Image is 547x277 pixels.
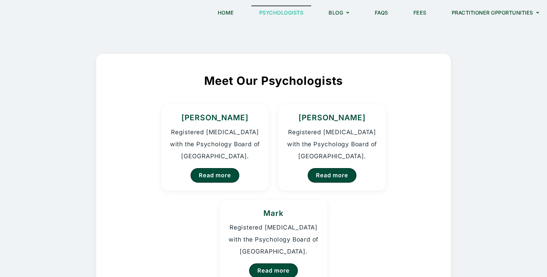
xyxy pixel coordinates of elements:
h3: Mark [228,208,319,219]
a: Psychologists [251,5,311,20]
a: Fees [406,5,434,20]
a: FAQs [367,5,396,20]
h2: Meet Our Psychologists [120,73,427,89]
h3: [PERSON_NAME] [169,112,261,123]
a: Home [210,5,242,20]
h3: [PERSON_NAME] [286,112,378,123]
a: Read more about Kristina [191,168,239,183]
p: Registered [MEDICAL_DATA] with the Psychology Board of [GEOGRAPHIC_DATA]. [286,126,378,162]
p: Registered [MEDICAL_DATA] with the Psychology Board of [GEOGRAPHIC_DATA]. [228,222,319,258]
p: Registered [MEDICAL_DATA] with the Psychology Board of [GEOGRAPHIC_DATA]. [169,126,261,162]
a: Read more about Homer [308,168,356,183]
a: Blog [321,5,357,20]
